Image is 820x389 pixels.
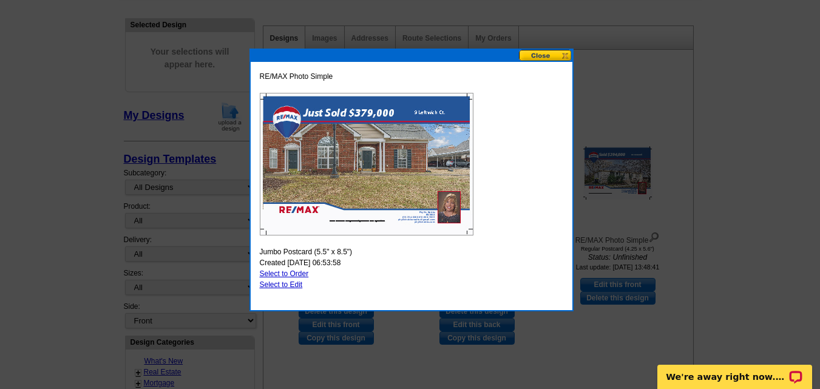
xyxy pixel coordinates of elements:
[260,269,309,278] a: Select to Order
[260,257,341,268] span: Created [DATE] 06:53:58
[649,351,820,389] iframe: LiveChat chat widget
[260,280,303,289] a: Select to Edit
[260,93,473,235] img: large-thumb.jpg
[260,246,353,257] span: Jumbo Postcard (5.5" x 8.5")
[260,71,333,82] span: RE/MAX Photo Simple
